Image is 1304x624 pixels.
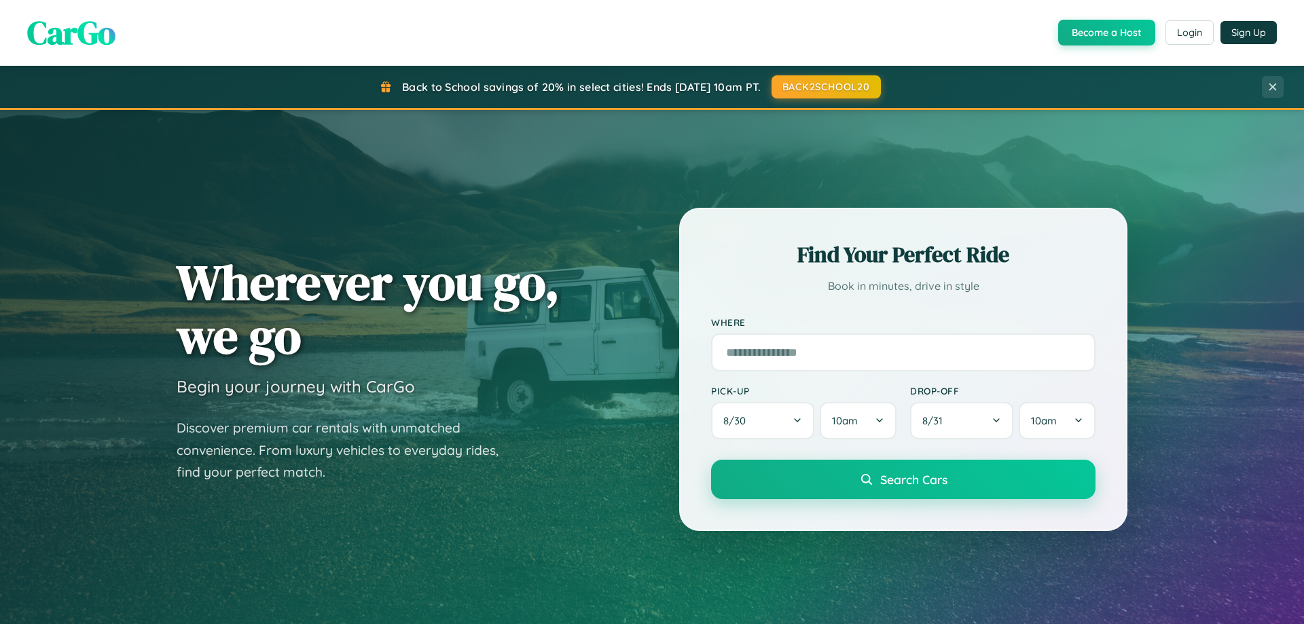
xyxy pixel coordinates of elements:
h2: Find Your Perfect Ride [711,240,1095,270]
button: Become a Host [1058,20,1155,45]
p: Discover premium car rentals with unmatched convenience. From luxury vehicles to everyday rides, ... [177,417,516,483]
button: 8/31 [910,402,1013,439]
button: 8/30 [711,402,814,439]
button: Search Cars [711,460,1095,499]
label: Where [711,316,1095,328]
span: Search Cars [880,472,947,487]
h1: Wherever you go, we go [177,255,560,363]
label: Drop-off [910,385,1095,397]
label: Pick-up [711,385,896,397]
button: 10am [820,402,896,439]
button: 10am [1019,402,1095,439]
button: Login [1165,20,1214,45]
span: 8 / 31 [922,414,949,427]
button: BACK2SCHOOL20 [772,75,881,98]
span: Back to School savings of 20% in select cities! Ends [DATE] 10am PT. [402,80,761,94]
p: Book in minutes, drive in style [711,276,1095,296]
span: CarGo [27,10,115,55]
h3: Begin your journey with CarGo [177,376,415,397]
button: Sign Up [1220,21,1277,44]
span: 10am [832,414,858,427]
span: 10am [1031,414,1057,427]
span: 8 / 30 [723,414,753,427]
